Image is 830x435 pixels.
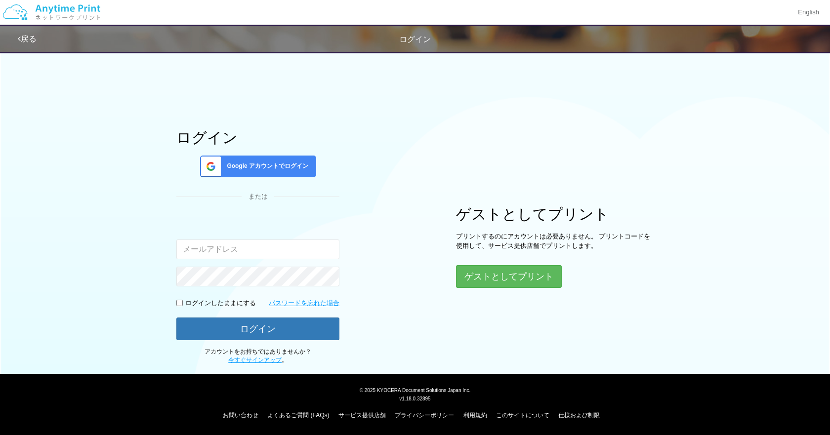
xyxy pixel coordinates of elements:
h1: ログイン [176,129,339,146]
span: v1.18.0.32895 [399,395,430,401]
a: 戻る [18,35,37,43]
h1: ゲストとしてプリント [456,206,654,222]
a: パスワードを忘れた場合 [269,299,339,308]
span: ログイン [399,35,431,43]
a: 今すぐサインアップ [228,356,282,363]
input: メールアドレス [176,239,339,259]
a: プライバシーポリシー [395,412,454,419]
span: © 2025 KYOCERA Document Solutions Japan Inc. [360,387,471,393]
a: 仕様および制限 [558,412,600,419]
button: ログイン [176,317,339,340]
a: よくあるご質問 (FAQs) [267,412,329,419]
p: プリントするのにアカウントは必要ありません。 プリントコードを使用して、サービス提供店舗でプリントします。 [456,232,654,250]
a: このサイトについて [496,412,549,419]
a: お問い合わせ [223,412,258,419]
span: Google アカウントでログイン [223,162,308,170]
div: または [176,192,339,201]
button: ゲストとしてプリント [456,265,562,288]
p: ログインしたままにする [185,299,256,308]
a: 利用規約 [463,412,487,419]
span: 。 [228,356,288,363]
a: サービス提供店舗 [338,412,386,419]
p: アカウントをお持ちではありませんか？ [176,348,339,364]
